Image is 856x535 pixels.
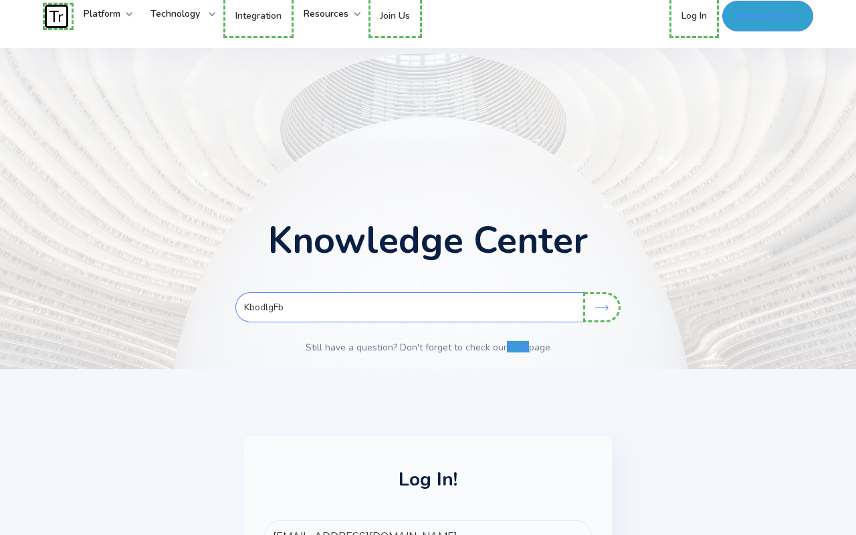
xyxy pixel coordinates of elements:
[43,3,74,30] a: home
[235,339,621,356] p: Still have a question? Don't forget to check our page
[507,341,529,352] a: FAQ
[150,7,200,20] strong: Technology
[235,292,583,322] input: I want to find…
[84,7,120,20] strong: Platform
[722,1,813,31] a: Request Demo
[264,469,592,504] h5: Log In!
[45,5,68,28] img: Traces Logo
[304,7,348,20] strong: Resources
[583,292,621,322] input: Search
[268,222,588,259] h1: Knowledge Center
